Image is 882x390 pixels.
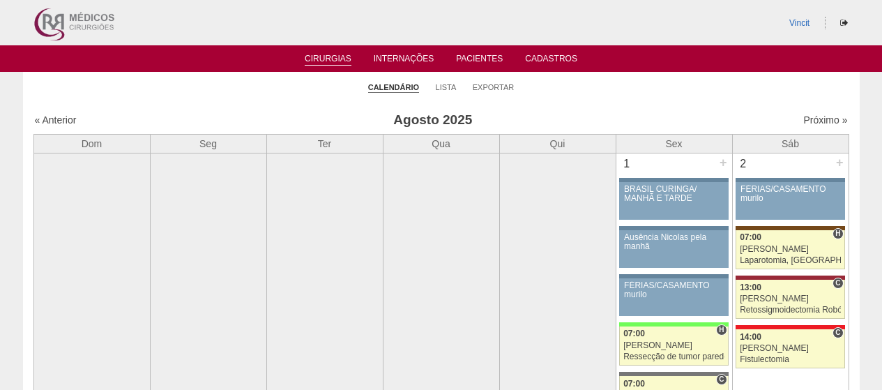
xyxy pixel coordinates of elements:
div: Ausência Nicolas pela manhã [624,233,724,251]
div: Key: Assunção [736,325,844,329]
th: Dom [33,134,150,153]
th: Qua [383,134,499,153]
a: Internações [374,54,434,68]
span: Consultório [716,374,727,385]
div: Key: Aviso [736,178,844,182]
a: FÉRIAS/CASAMENTO murilo [619,278,728,316]
div: 1 [616,153,638,174]
a: C 14:00 [PERSON_NAME] Fistulectomia [736,329,844,368]
a: Próximo » [803,114,847,126]
th: Sex [616,134,732,153]
div: [PERSON_NAME] [740,344,841,353]
div: Fistulectomia [740,355,841,364]
div: FÉRIAS/CASAMENTO murilo [740,185,840,203]
span: 14:00 [740,332,761,342]
div: Key: Sírio Libanês [736,276,844,280]
div: + [717,153,729,172]
a: Ausência Nicolas pela manhã [619,230,728,268]
div: [PERSON_NAME] [623,341,724,350]
div: + [834,153,846,172]
a: H 07:00 [PERSON_NAME] Laparotomia, [GEOGRAPHIC_DATA], Drenagem, Bridas [736,230,844,269]
div: Key: Aviso [619,226,728,230]
a: Cadastros [525,54,577,68]
div: Key: Aviso [619,178,728,182]
div: [PERSON_NAME] [740,294,841,303]
a: Pacientes [456,54,503,68]
a: H 07:00 [PERSON_NAME] Ressecção de tumor parede abdominal pélvica [619,327,728,366]
th: Ter [266,134,383,153]
div: Key: Santa Catarina [619,372,728,376]
a: Calendário [368,82,419,93]
span: Consultório [832,278,843,289]
div: Ressecção de tumor parede abdominal pélvica [623,352,724,361]
div: Laparotomia, [GEOGRAPHIC_DATA], Drenagem, Bridas [740,256,841,265]
h3: Agosto 2025 [229,110,636,130]
div: FÉRIAS/CASAMENTO murilo [624,281,724,299]
a: FÉRIAS/CASAMENTO murilo [736,182,844,220]
div: Retossigmoidectomia Robótica [740,306,841,315]
th: Seg [150,134,266,153]
span: 13:00 [740,283,761,292]
i: Sair [840,19,848,27]
div: Key: Brasil [619,322,728,327]
span: 07:00 [740,232,761,242]
div: 2 [733,153,754,174]
a: Vincit [789,18,809,28]
a: Cirurgias [305,54,351,66]
span: Consultório [832,327,843,338]
th: Qui [499,134,616,153]
a: C 13:00 [PERSON_NAME] Retossigmoidectomia Robótica [736,280,844,319]
span: Hospital [832,228,843,239]
a: « Anterior [35,114,77,126]
a: Exportar [473,82,515,92]
th: Sáb [732,134,849,153]
span: 07:00 [623,379,645,389]
span: 07:00 [623,329,645,338]
div: Key: Santa Joana [736,226,844,230]
div: [PERSON_NAME] [740,245,841,254]
a: BRASIL CURINGA/ MANHÃ E TARDE [619,182,728,220]
div: BRASIL CURINGA/ MANHÃ E TARDE [624,185,724,203]
div: Key: Aviso [619,274,728,278]
a: Lista [436,82,457,92]
span: Hospital [716,324,727,336]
